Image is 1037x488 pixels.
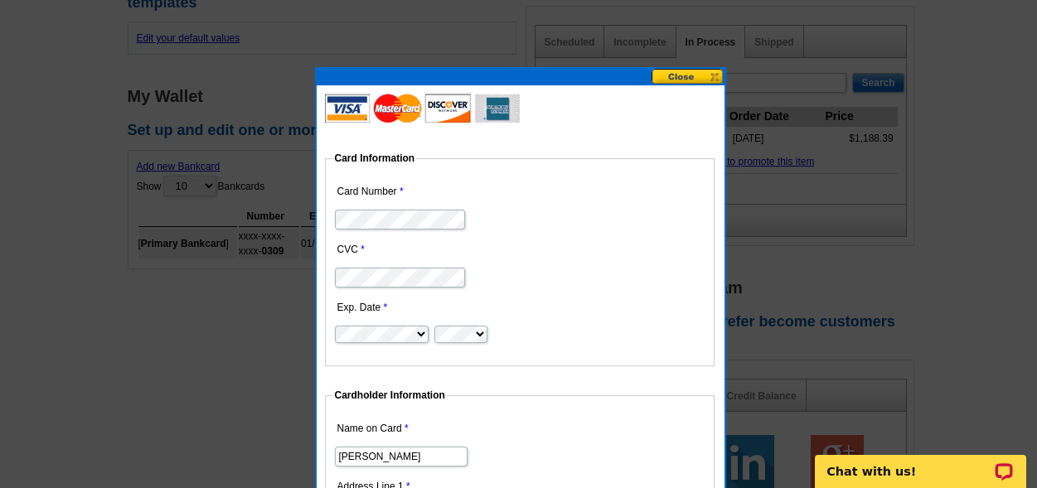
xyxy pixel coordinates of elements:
[804,436,1037,488] iframe: LiveChat chat widget
[333,151,417,166] legend: Card Information
[337,184,487,199] label: Card Number
[337,421,487,436] label: Name on Card
[325,94,520,123] img: acceptedCards.gif
[337,242,487,257] label: CVC
[337,300,487,315] label: Exp. Date
[333,388,447,403] legend: Cardholder Information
